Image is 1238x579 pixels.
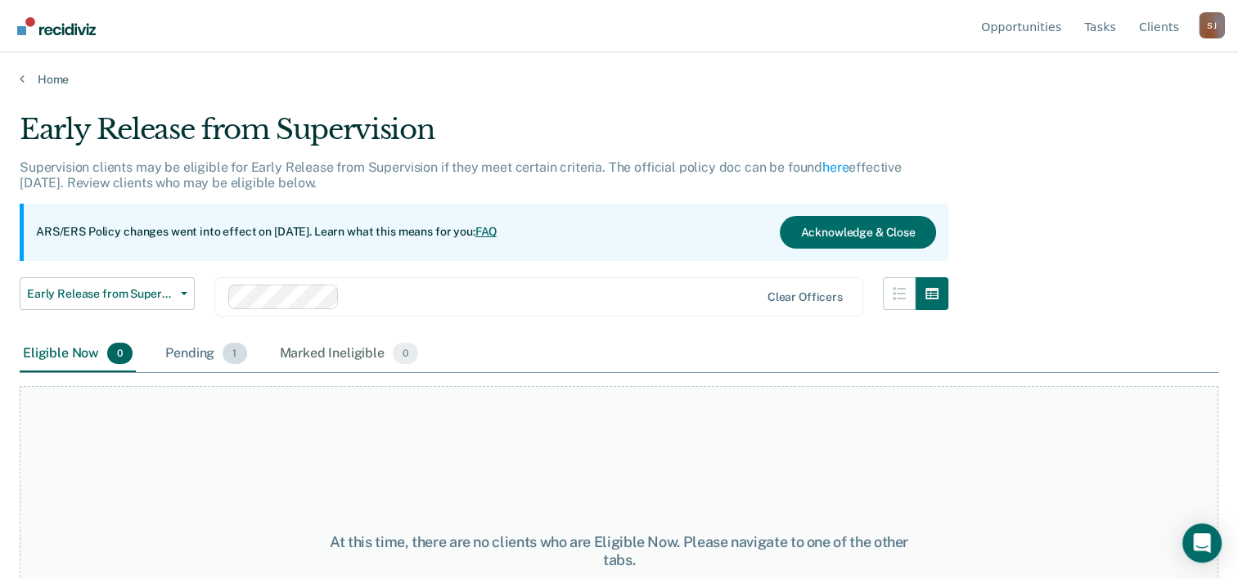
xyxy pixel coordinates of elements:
[822,159,849,175] a: here
[162,336,250,372] div: Pending1
[20,113,948,159] div: Early Release from Supervision
[20,72,1218,87] a: Home
[27,287,174,301] span: Early Release from Supervision
[20,277,195,310] button: Early Release from Supervision
[36,224,497,240] p: ARS/ERS Policy changes went into effect on [DATE]. Learn what this means for you:
[1182,523,1222,563] div: Open Intercom Messenger
[107,343,133,364] span: 0
[320,533,919,568] div: At this time, there are no clients who are Eligible Now. Please navigate to one of the other tabs.
[20,159,902,191] p: Supervision clients may be eligible for Early Release from Supervision if they meet certain crite...
[20,336,136,372] div: Eligible Now0
[277,336,422,372] div: Marked Ineligible0
[768,290,843,304] div: Clear officers
[475,225,498,238] a: FAQ
[780,216,935,249] button: Acknowledge & Close
[1199,12,1225,38] button: Profile dropdown button
[1199,12,1225,38] div: S J
[17,17,96,35] img: Recidiviz
[223,343,246,364] span: 1
[393,343,418,364] span: 0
